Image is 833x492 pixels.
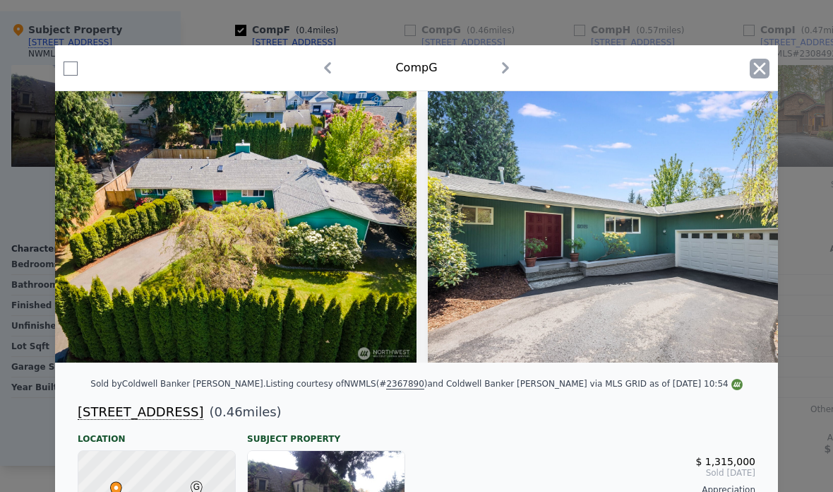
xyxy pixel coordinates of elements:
[215,404,243,419] span: 0.46
[90,379,265,389] div: Sold by Coldwell Banker [PERSON_NAME] .
[187,481,196,489] div: G
[731,379,743,390] img: NWMLS Logo
[203,402,281,422] span: ( miles)
[55,91,416,363] img: Property Img
[265,379,742,389] div: Listing courtesy of NWMLS (# ) and Coldwell Banker [PERSON_NAME] via MLS GRID as of [DATE] 10:54
[395,59,437,76] div: Comp G
[107,481,115,490] div: •
[428,467,755,479] span: Sold [DATE]
[247,422,405,445] div: Subject Property
[695,456,755,467] span: $ 1,315,000
[78,422,236,445] div: Location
